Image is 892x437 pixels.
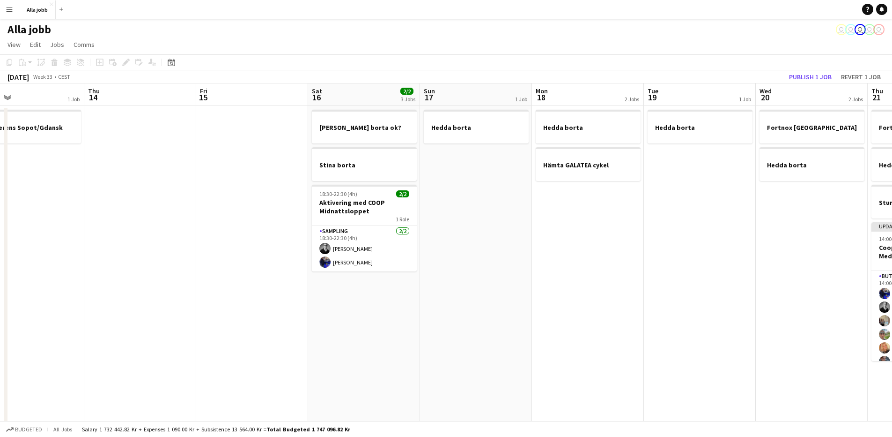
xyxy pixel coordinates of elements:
a: Comms [70,38,98,51]
a: View [4,38,24,51]
span: Total Budgeted 1 747 096.82 kr [266,426,350,433]
app-user-avatar: Hedda Lagerbielke [836,24,847,35]
app-user-avatar: Stina Dahl [873,24,885,35]
span: Jobs [50,40,64,49]
span: Week 33 [31,73,54,80]
span: View [7,40,21,49]
button: Budgeted [5,424,44,435]
div: CEST [58,73,70,80]
a: Jobs [46,38,68,51]
span: Edit [30,40,41,49]
button: Alla jobb [19,0,56,19]
span: Budgeted [15,426,42,433]
app-user-avatar: August Löfgren [864,24,875,35]
span: Comms [74,40,95,49]
div: Salary 1 732 442.82 kr + Expenses 1 090.00 kr + Subsistence 13 564.00 kr = [82,426,350,433]
span: All jobs [52,426,74,433]
h1: Alla jobb [7,23,51,37]
button: Publish 1 job [785,71,835,83]
a: Edit [26,38,44,51]
app-user-avatar: Emil Hasselberg [855,24,866,35]
app-user-avatar: Hedda Lagerbielke [845,24,856,35]
button: Revert 1 job [837,71,885,83]
div: [DATE] [7,72,29,82]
